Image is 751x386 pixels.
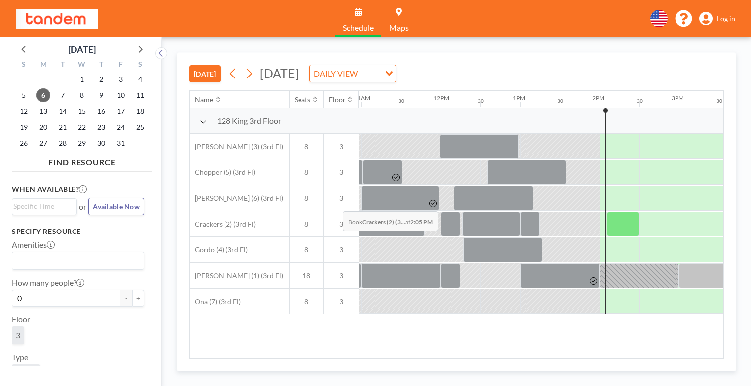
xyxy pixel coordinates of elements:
span: Sunday, October 5, 2025 [17,88,31,102]
span: Wednesday, October 15, 2025 [75,104,89,118]
span: Thursday, October 16, 2025 [94,104,108,118]
span: Tuesday, October 21, 2025 [56,120,70,134]
label: Floor [12,314,30,324]
span: Saturday, October 11, 2025 [133,88,147,102]
input: Search for option [13,201,71,212]
span: Thursday, October 23, 2025 [94,120,108,134]
span: 3 [324,220,359,229]
div: 30 [637,98,643,104]
span: Wednesday, October 29, 2025 [75,136,89,150]
div: 2PM [592,94,604,102]
span: Schedule [343,24,374,32]
span: Thursday, October 30, 2025 [94,136,108,150]
span: 8 [290,168,323,177]
span: 8 [290,142,323,151]
span: Sunday, October 19, 2025 [17,120,31,134]
span: Friday, October 3, 2025 [114,73,128,86]
button: - [120,290,132,307]
div: 12PM [433,94,449,102]
span: Monday, October 13, 2025 [36,104,50,118]
div: 30 [557,98,563,104]
span: Tuesday, October 7, 2025 [56,88,70,102]
span: Tuesday, October 28, 2025 [56,136,70,150]
button: Available Now [88,198,144,215]
span: Monday, October 27, 2025 [36,136,50,150]
div: Name [195,95,213,104]
span: Saturday, October 25, 2025 [133,120,147,134]
span: Tuesday, October 14, 2025 [56,104,70,118]
span: Available Now [93,202,140,211]
span: Monday, October 6, 2025 [36,88,50,102]
span: Friday, October 17, 2025 [114,104,128,118]
span: Book at [343,211,438,231]
span: [PERSON_NAME] (1) (3rd Fl) [190,271,283,280]
span: [PERSON_NAME] (6) (3rd Fl) [190,194,283,203]
span: or [79,202,86,212]
div: 1PM [513,94,525,102]
div: M [34,59,53,72]
span: Maps [389,24,409,32]
span: Friday, October 10, 2025 [114,88,128,102]
input: Search for option [13,254,138,267]
span: Crackers (2) (3rd Fl) [190,220,256,229]
img: organization-logo [16,9,98,29]
label: Amenities [12,240,55,250]
span: Chopper (5) (3rd Fl) [190,168,255,177]
span: 8 [290,245,323,254]
span: Friday, October 24, 2025 [114,120,128,134]
div: 30 [716,98,722,104]
div: [DATE] [68,42,96,56]
span: 3 [324,245,359,254]
span: 8 [290,194,323,203]
span: 18 [290,271,323,280]
button: + [132,290,144,307]
span: Ona (7) (3rd Fl) [190,297,241,306]
div: F [111,59,130,72]
div: 30 [478,98,484,104]
div: S [130,59,150,72]
div: 30 [398,98,404,104]
span: Saturday, October 4, 2025 [133,73,147,86]
div: Floor [329,95,346,104]
span: Thursday, October 9, 2025 [94,88,108,102]
a: Log in [699,12,735,26]
input: Search for option [361,67,379,80]
span: 3 [324,271,359,280]
span: 3 [324,194,359,203]
span: 8 [290,220,323,229]
b: 2:05 PM [410,218,433,226]
b: Crackers (2) (3... [362,218,405,226]
div: S [14,59,34,72]
span: Saturday, October 18, 2025 [133,104,147,118]
div: T [53,59,73,72]
span: Monday, October 20, 2025 [36,120,50,134]
div: Search for option [310,65,396,82]
span: Sunday, October 26, 2025 [17,136,31,150]
div: 11AM [354,94,370,102]
span: Friday, October 31, 2025 [114,136,128,150]
span: 8 [290,297,323,306]
label: How many people? [12,278,84,288]
div: Seats [295,95,310,104]
div: Search for option [12,252,144,269]
div: W [73,59,92,72]
label: Type [12,352,28,362]
span: Wednesday, October 22, 2025 [75,120,89,134]
span: [DATE] [260,66,299,80]
span: Log in [717,14,735,23]
span: Wednesday, October 8, 2025 [75,88,89,102]
div: 3PM [672,94,684,102]
span: 3 [16,330,20,340]
span: Gordo (4) (3rd Fl) [190,245,248,254]
h3: Specify resource [12,227,144,236]
h4: FIND RESOURCE [12,154,152,167]
span: 3 [324,297,359,306]
button: [DATE] [189,65,221,82]
span: [PERSON_NAME] (3) (3rd Fl) [190,142,283,151]
span: Thursday, October 2, 2025 [94,73,108,86]
span: Sunday, October 12, 2025 [17,104,31,118]
span: 128 King 3rd Floor [217,116,281,126]
span: Wednesday, October 1, 2025 [75,73,89,86]
div: T [91,59,111,72]
span: 3 [324,168,359,177]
